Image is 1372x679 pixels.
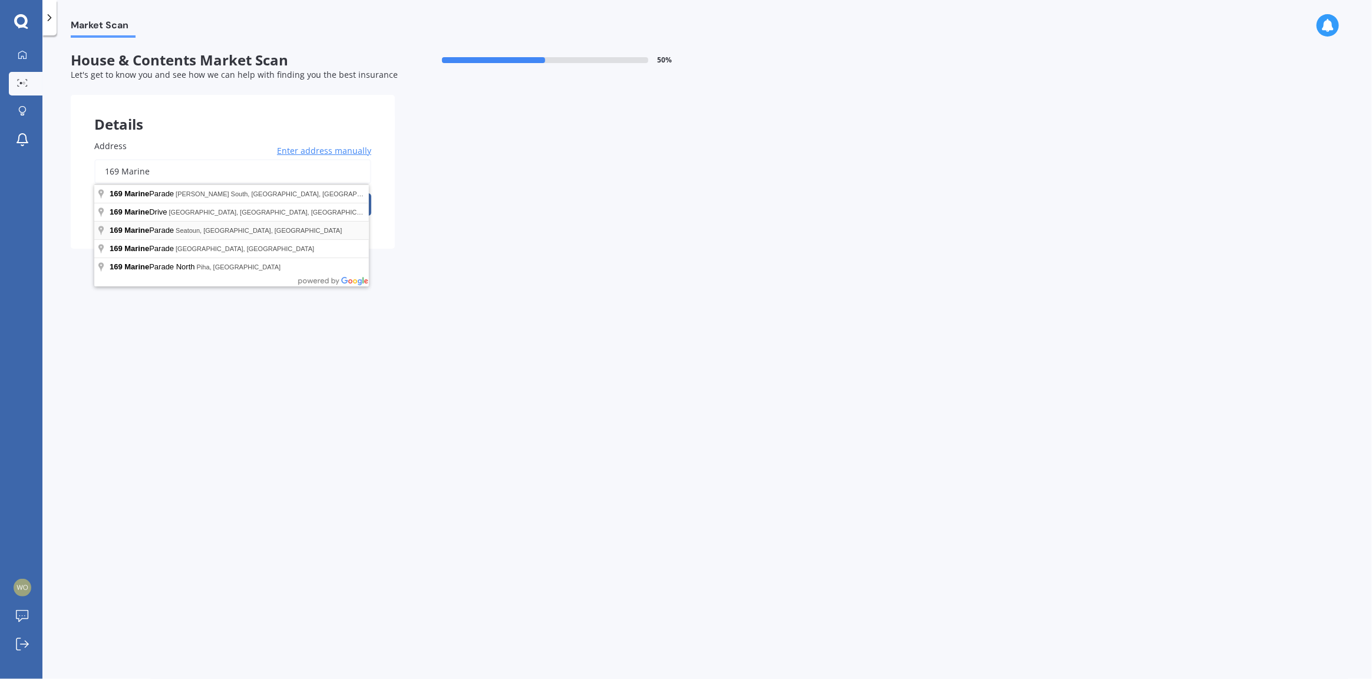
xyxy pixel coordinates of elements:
span: Enter address manually [277,145,371,157]
span: Address [94,140,127,151]
div: Details [71,95,395,130]
span: Marine [124,189,149,198]
span: Seatoun, [GEOGRAPHIC_DATA], [GEOGRAPHIC_DATA] [176,227,342,234]
span: [GEOGRAPHIC_DATA], [GEOGRAPHIC_DATA] [176,245,314,252]
span: Let's get to know you and see how we can help with finding you the best insurance [71,69,398,80]
span: 169 [110,226,123,235]
span: 169 [110,262,123,271]
span: 50 % [658,56,672,64]
span: Parade [110,189,176,198]
span: Piha, [GEOGRAPHIC_DATA] [197,263,281,271]
span: 169 [110,207,123,216]
input: Enter address [94,159,371,184]
span: 169 Marine [110,244,149,253]
span: [PERSON_NAME] South, [GEOGRAPHIC_DATA], [GEOGRAPHIC_DATA] [176,190,390,197]
img: 55bc4dfab71b6260f6041c208258fd56 [14,579,31,596]
span: Drive [110,207,169,216]
span: [GEOGRAPHIC_DATA], [GEOGRAPHIC_DATA], [GEOGRAPHIC_DATA] [169,209,379,216]
span: Marine [124,207,149,216]
span: 169 [110,189,123,198]
span: House & Contents Market Scan [71,52,395,69]
span: Marine [124,226,149,235]
span: Parade [110,226,176,235]
span: Parade [110,244,176,253]
span: Marine [124,262,149,271]
span: Parade North [110,262,197,271]
span: Market Scan [71,19,136,35]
